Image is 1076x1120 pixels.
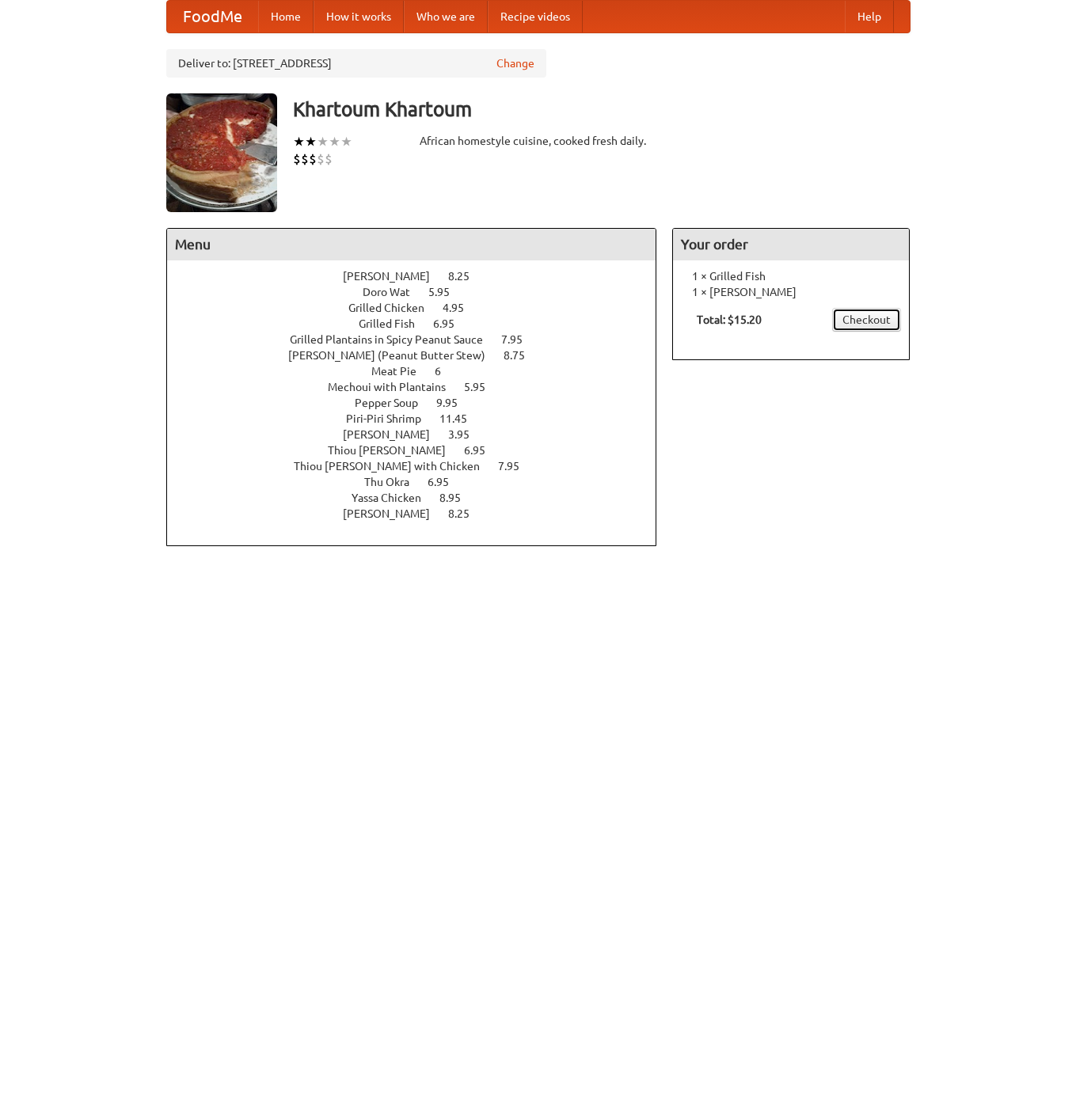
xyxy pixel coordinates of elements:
[328,444,462,457] span: Thiou [PERSON_NAME]
[328,381,515,393] a: Mechoui with Plantains 5.95
[498,460,535,473] span: 7.95
[364,476,478,488] a: Thu Okra 6.95
[348,302,440,314] span: Grilled Chicken
[258,1,314,32] a: Home
[371,365,432,378] span: Meat Pie
[448,270,485,283] span: 8.25
[346,412,437,425] span: Piri-Piri Shrimp
[340,133,352,150] li: ★
[343,428,499,441] a: [PERSON_NAME] 3.95
[317,133,329,150] li: ★
[448,507,485,520] span: 8.25
[328,381,462,393] span: Mechoui with Plantains
[435,365,457,378] span: 6
[348,302,493,314] a: Grilled Chicken 4.95
[464,444,501,457] span: 6.95
[346,412,496,425] a: Piri-Piri Shrimp 11.45
[420,133,657,149] div: African homestyle cuisine, cooked fresh daily.
[681,284,901,300] li: 1 × [PERSON_NAME]
[167,229,656,260] h4: Menu
[504,349,541,362] span: 8.75
[428,476,465,488] span: 6.95
[294,460,549,473] a: Thiou [PERSON_NAME] with Chicken 7.95
[290,333,499,346] span: Grilled Plantains in Spicy Peanut Sauce
[329,133,340,150] li: ★
[488,1,583,32] a: Recipe videos
[364,476,425,488] span: Thu Okra
[309,150,317,168] li: $
[325,150,333,168] li: $
[301,150,309,168] li: $
[371,365,470,378] a: Meat Pie 6
[845,1,894,32] a: Help
[359,317,431,330] span: Grilled Fish
[496,55,534,71] a: Change
[288,349,554,362] a: [PERSON_NAME] (Peanut Butter Stew) 8.75
[352,492,490,504] a: Yassa Chicken 8.95
[167,1,258,32] a: FoodMe
[166,93,277,212] img: angular.jpg
[355,397,487,409] a: Pepper Soup 9.95
[355,397,434,409] span: Pepper Soup
[439,412,483,425] span: 11.45
[343,428,446,441] span: [PERSON_NAME]
[293,133,305,150] li: ★
[293,150,301,168] li: $
[305,133,317,150] li: ★
[294,460,496,473] span: Thiou [PERSON_NAME] with Chicken
[448,428,485,441] span: 3.95
[697,313,762,326] b: Total: $15.20
[436,397,473,409] span: 9.95
[359,317,484,330] a: Grilled Fish 6.95
[317,150,325,168] li: $
[832,308,901,332] a: Checkout
[288,349,501,362] span: [PERSON_NAME] (Peanut Butter Stew)
[464,381,501,393] span: 5.95
[343,270,446,283] span: [PERSON_NAME]
[439,492,477,504] span: 8.95
[290,333,552,346] a: Grilled Plantains in Spicy Peanut Sauce 7.95
[433,317,470,330] span: 6.95
[501,333,538,346] span: 7.95
[404,1,488,32] a: Who we are
[352,492,437,504] span: Yassa Chicken
[443,302,480,314] span: 4.95
[166,49,546,78] div: Deliver to: [STREET_ADDRESS]
[343,270,499,283] a: [PERSON_NAME] 8.25
[343,507,499,520] a: [PERSON_NAME] 8.25
[428,286,466,298] span: 5.95
[328,444,515,457] a: Thiou [PERSON_NAME] 6.95
[343,507,446,520] span: [PERSON_NAME]
[681,268,901,284] li: 1 × Grilled Fish
[314,1,404,32] a: How it works
[293,93,911,125] h3: Khartoum Khartoum
[673,229,909,260] h4: Your order
[363,286,479,298] a: Doro Wat 5.95
[363,286,426,298] span: Doro Wat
